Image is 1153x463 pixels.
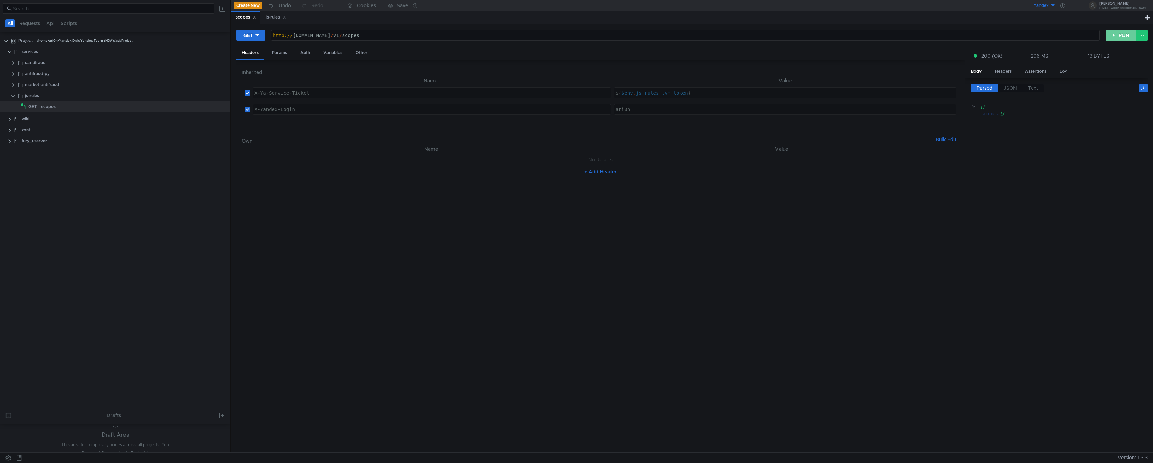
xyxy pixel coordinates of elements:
[582,168,619,176] button: + Add Header
[1118,453,1148,463] span: Version: 1.3.3
[25,69,50,79] div: antifraud-py
[1031,53,1048,59] div: 206 MS
[234,2,262,9] button: Create New
[41,101,56,112] div: scopes
[236,14,256,21] div: scopes
[311,1,323,10] div: Redo
[17,19,42,27] button: Requests
[295,47,316,59] div: Auth
[610,145,954,153] th: Value
[242,137,933,145] h6: Own
[1034,2,1049,9] div: Yandex
[262,0,296,11] button: Undo
[1020,65,1052,78] div: Assertions
[278,1,291,10] div: Undo
[397,3,408,8] div: Save
[22,136,47,146] div: fury_userver
[236,30,265,41] button: GET
[318,47,348,59] div: Variables
[243,32,253,39] div: GET
[25,90,39,101] div: js-rules
[1000,110,1139,118] div: []
[1099,2,1148,5] div: [PERSON_NAME]
[250,76,611,85] th: Name
[37,36,133,46] div: /home/ari0n/Yandex.Disk/Yandex Team (NDA)/api/Project
[1003,85,1017,91] span: JSON
[44,19,57,27] button: Api
[980,102,1138,110] div: {}
[22,114,29,124] div: wiki
[977,85,992,91] span: Parsed
[59,19,79,27] button: Scripts
[22,125,31,135] div: zont
[18,36,33,46] div: Project
[965,65,987,78] div: Body
[981,52,1002,60] span: 200 (OK)
[236,47,264,60] div: Headers
[13,5,210,12] input: Search...
[266,14,286,21] div: js-rules
[933,135,959,144] button: Bulk Edit
[989,65,1017,78] div: Headers
[296,0,328,11] button: Redo
[25,58,46,68] div: uantifraud
[28,101,37,112] span: GET
[242,68,959,76] h6: Inherited
[25,80,59,90] div: market-antifraud
[5,19,15,27] button: All
[981,110,998,118] div: scopes
[107,411,121,419] div: Drafts
[22,47,38,57] div: services
[357,1,376,10] div: Cookies
[350,47,373,59] div: Other
[1099,7,1148,9] div: [EMAIL_ADDRESS][DOMAIN_NAME]
[1054,65,1073,78] div: Log
[1088,53,1109,59] div: 13 BYTES
[1028,85,1038,91] span: Text
[1106,30,1136,41] button: RUN
[253,145,609,153] th: Name
[611,76,959,85] th: Value
[266,47,293,59] div: Params
[588,157,613,163] nz-embed-empty: No Results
